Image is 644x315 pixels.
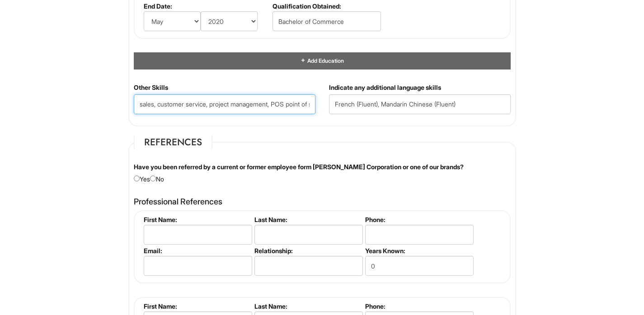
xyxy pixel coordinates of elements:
input: Additional Language Skills [329,94,511,114]
label: First Name: [144,216,251,223]
label: Last Name: [254,216,362,223]
label: Have you been referred by a current or former employee form [PERSON_NAME] Corporation or one of o... [134,162,464,171]
legend: References [134,135,212,149]
label: Qualification Obtained: [273,2,380,10]
span: Add Education [306,57,343,64]
label: Phone: [365,216,472,223]
label: Indicate any additional language skills [329,83,441,92]
label: Email: [144,247,251,255]
label: First Name: [144,302,251,310]
label: Phone: [365,302,472,310]
label: Relationship: [254,247,362,255]
input: Other Skills [134,94,315,114]
label: End Date: [144,2,269,10]
a: Add Education [300,57,343,64]
label: Years Known: [365,247,472,255]
label: Last Name: [254,302,362,310]
h4: Professional References [134,197,511,206]
label: Other Skills [134,83,168,92]
div: Yes No [127,162,517,184]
